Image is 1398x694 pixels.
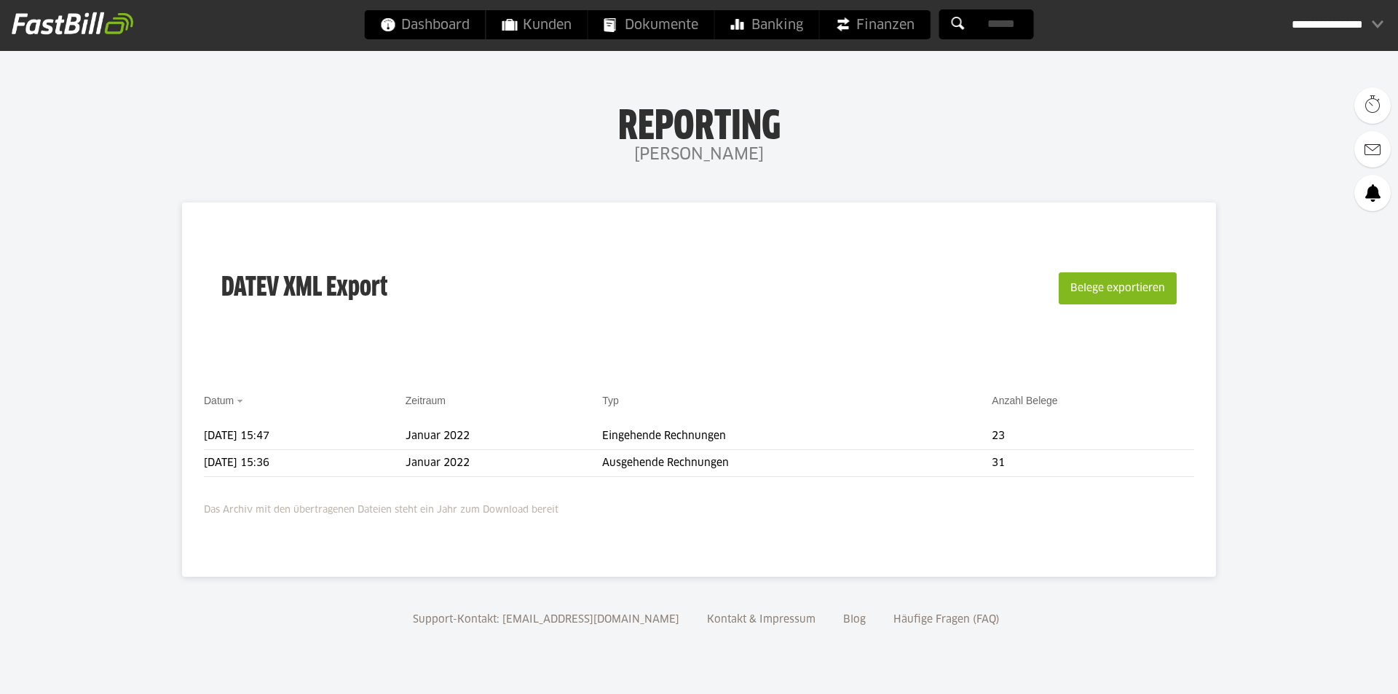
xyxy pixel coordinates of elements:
[992,423,1194,450] td: 23
[204,450,406,477] td: [DATE] 15:36
[838,615,871,625] a: Blog
[408,615,684,625] a: Support-Kontakt: [EMAIL_ADDRESS][DOMAIN_NAME]
[588,10,714,39] a: Dokumente
[146,103,1252,141] h1: Reporting
[604,10,698,39] span: Dokumente
[602,450,992,477] td: Ausgehende Rechnungen
[237,400,246,403] img: sort_desc.gif
[204,495,1194,518] p: Das Archiv mit den übertragenen Dateien steht ein Jahr zum Download bereit
[406,423,603,450] td: Januar 2022
[1286,650,1383,687] iframe: Öffnet ein Widget, in dem Sie weitere Informationen finden
[204,423,406,450] td: [DATE] 15:47
[602,423,992,450] td: Eingehende Rechnungen
[731,10,803,39] span: Banking
[406,450,603,477] td: Januar 2022
[204,395,234,406] a: Datum
[820,10,931,39] a: Finanzen
[221,242,387,335] h3: DATEV XML Export
[992,450,1194,477] td: 31
[715,10,819,39] a: Banking
[602,395,619,406] a: Typ
[365,10,486,39] a: Dashboard
[12,12,133,35] img: fastbill_logo_white.png
[486,10,588,39] a: Kunden
[992,395,1057,406] a: Anzahl Belege
[406,395,446,406] a: Zeitraum
[502,10,572,39] span: Kunden
[702,615,821,625] a: Kontakt & Impressum
[381,10,470,39] span: Dashboard
[1059,272,1177,304] button: Belege exportieren
[836,10,915,39] span: Finanzen
[888,615,1005,625] a: Häufige Fragen (FAQ)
